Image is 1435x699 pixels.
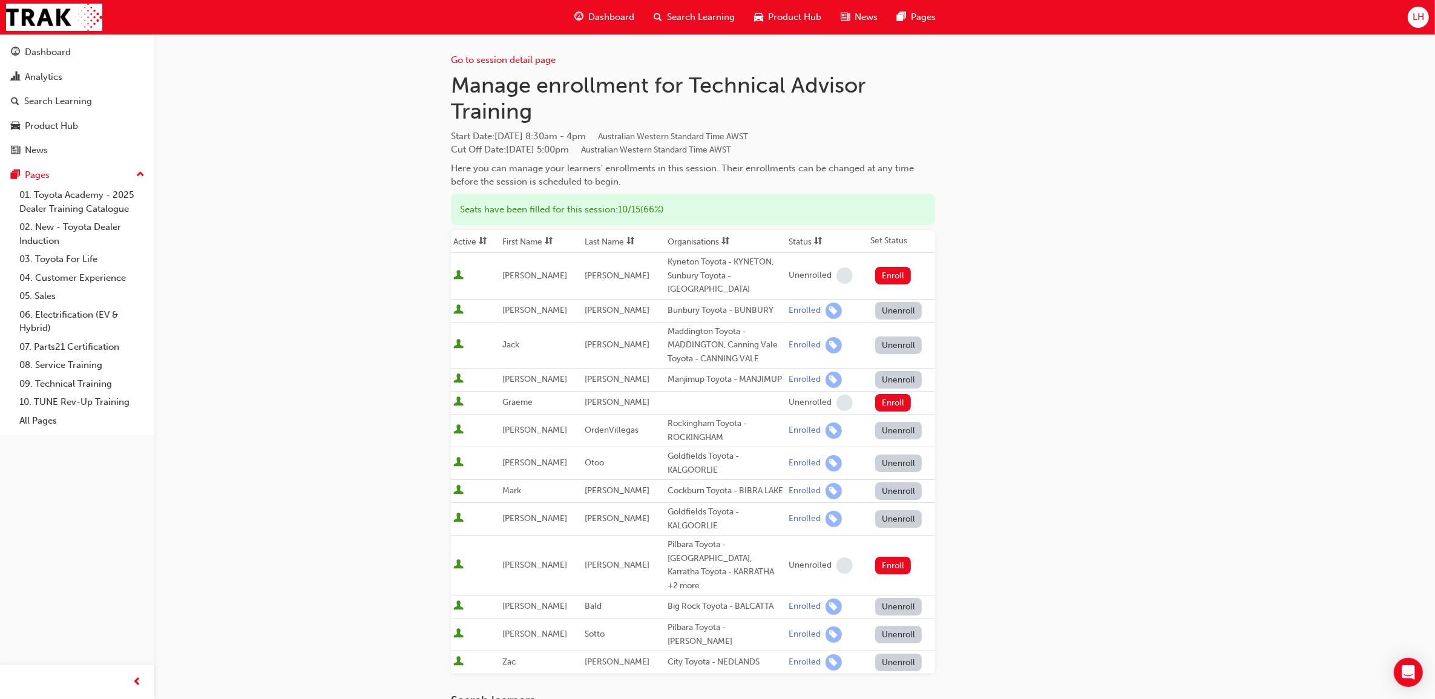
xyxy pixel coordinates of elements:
span: Start Date : [451,130,935,143]
span: Mark [502,485,521,496]
span: [DATE] 8:30am - 4pm [494,131,748,142]
a: search-iconSearch Learning [644,5,744,30]
span: LH [1413,10,1424,24]
span: Bald [585,601,602,611]
span: learningRecordVerb_ENROLL-icon [826,337,842,353]
button: Unenroll [875,626,922,643]
div: Enrolled [789,629,821,640]
span: [PERSON_NAME] [502,458,567,468]
span: learningRecordVerb_NONE-icon [836,557,853,574]
span: User is active [453,457,464,469]
span: learningRecordVerb_ENROLL-icon [826,372,842,388]
button: Unenroll [875,455,922,472]
span: User is active [453,304,464,317]
div: Dashboard [25,45,71,59]
span: [PERSON_NAME] [585,560,649,570]
div: Product Hub [25,119,78,133]
span: learningRecordVerb_ENROLL-icon [826,654,842,671]
a: 02. New - Toyota Dealer Induction [15,218,149,250]
span: learningRecordVerb_NONE-icon [836,395,853,411]
span: [PERSON_NAME] [502,629,567,639]
img: Trak [6,4,102,31]
div: Enrolled [789,425,821,436]
span: User is active [453,656,464,668]
button: DashboardAnalyticsSearch LearningProduct HubNews [5,39,149,164]
span: User is active [453,628,464,640]
button: Unenroll [875,371,922,389]
a: 01. Toyota Academy - 2025 Dealer Training Catalogue [15,186,149,218]
span: [PERSON_NAME] [585,397,649,407]
span: Graeme [502,397,533,407]
span: [PERSON_NAME] [585,305,649,315]
span: sorting-icon [545,237,553,247]
span: sorting-icon [814,237,823,247]
a: Analytics [5,66,149,88]
div: Here you can manage your learners' enrollments in this session. Their enrollments can be changed ... [451,162,935,189]
span: Australian Western Standard Time AWST [581,145,731,155]
span: Australian Western Standard Time AWST [598,131,748,142]
span: learningRecordVerb_ENROLL-icon [826,511,842,527]
span: Cut Off Date : [DATE] 5:00pm [451,144,731,155]
span: guage-icon [11,47,20,58]
span: prev-icon [133,675,142,690]
a: 04. Customer Experience [15,269,149,287]
span: Sotto [585,629,605,639]
a: pages-iconPages [887,5,945,30]
div: Enrolled [789,657,821,668]
span: chart-icon [11,72,20,83]
th: Toggle SortBy [665,230,786,253]
span: User is active [453,373,464,386]
span: User is active [453,270,464,282]
span: Dashboard [588,10,634,24]
button: Unenroll [875,422,922,439]
div: City Toyota - NEDLANDS [668,655,784,669]
span: [PERSON_NAME] [585,485,649,496]
span: [PERSON_NAME] [502,513,567,523]
div: Pilbara Toyota - [GEOGRAPHIC_DATA], Karratha Toyota - KARRATHA +2 more [668,538,784,592]
div: Big Rock Toyota - BALCATTA [668,600,784,614]
span: Product Hub [768,10,821,24]
div: Manjimup Toyota - MANJIMUP [668,373,784,387]
a: 07. Parts21 Certification [15,338,149,356]
div: Unenrolled [789,397,832,409]
button: Unenroll [875,510,922,528]
span: Pages [911,10,936,24]
span: [PERSON_NAME] [585,340,649,350]
div: Cockburn Toyota - BIBRA LAKE [668,484,784,498]
div: Unenrolled [789,270,832,281]
div: News [25,143,48,157]
span: [PERSON_NAME] [502,425,567,435]
button: Enroll [875,557,911,574]
span: pages-icon [897,10,906,25]
div: Open Intercom Messenger [1394,658,1423,687]
div: Pilbara Toyota - [PERSON_NAME] [668,621,784,648]
a: 08. Service Training [15,356,149,375]
div: Pages [25,168,50,182]
div: Enrolled [789,513,821,525]
th: Toggle SortBy [786,230,868,253]
div: Enrolled [789,458,821,469]
div: Maddington Toyota - MADDINGTON, Canning Vale Toyota - CANNING VALE [668,325,784,366]
button: Enroll [875,267,911,284]
span: User is active [453,513,464,525]
div: Enrolled [789,340,821,351]
span: learningRecordVerb_ENROLL-icon [826,626,842,643]
a: 03. Toyota For Life [15,250,149,269]
a: 06. Electrification (EV & Hybrid) [15,306,149,338]
span: learningRecordVerb_ENROLL-icon [826,599,842,615]
div: Rockingham Toyota - ROCKINGHAM [668,417,784,444]
span: User is active [453,600,464,612]
div: Bunbury Toyota - BUNBURY [668,304,784,318]
span: learningRecordVerb_ENROLL-icon [826,483,842,499]
span: Jack [502,340,519,350]
span: [PERSON_NAME] [502,271,567,281]
th: Toggle SortBy [500,230,582,253]
div: Unenrolled [789,560,832,571]
span: car-icon [754,10,763,25]
a: 05. Sales [15,287,149,306]
span: learningRecordVerb_NONE-icon [836,267,853,284]
button: Unenroll [875,482,922,500]
a: Go to session detail page [451,54,556,65]
a: All Pages [15,412,149,430]
a: 09. Technical Training [15,375,149,393]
